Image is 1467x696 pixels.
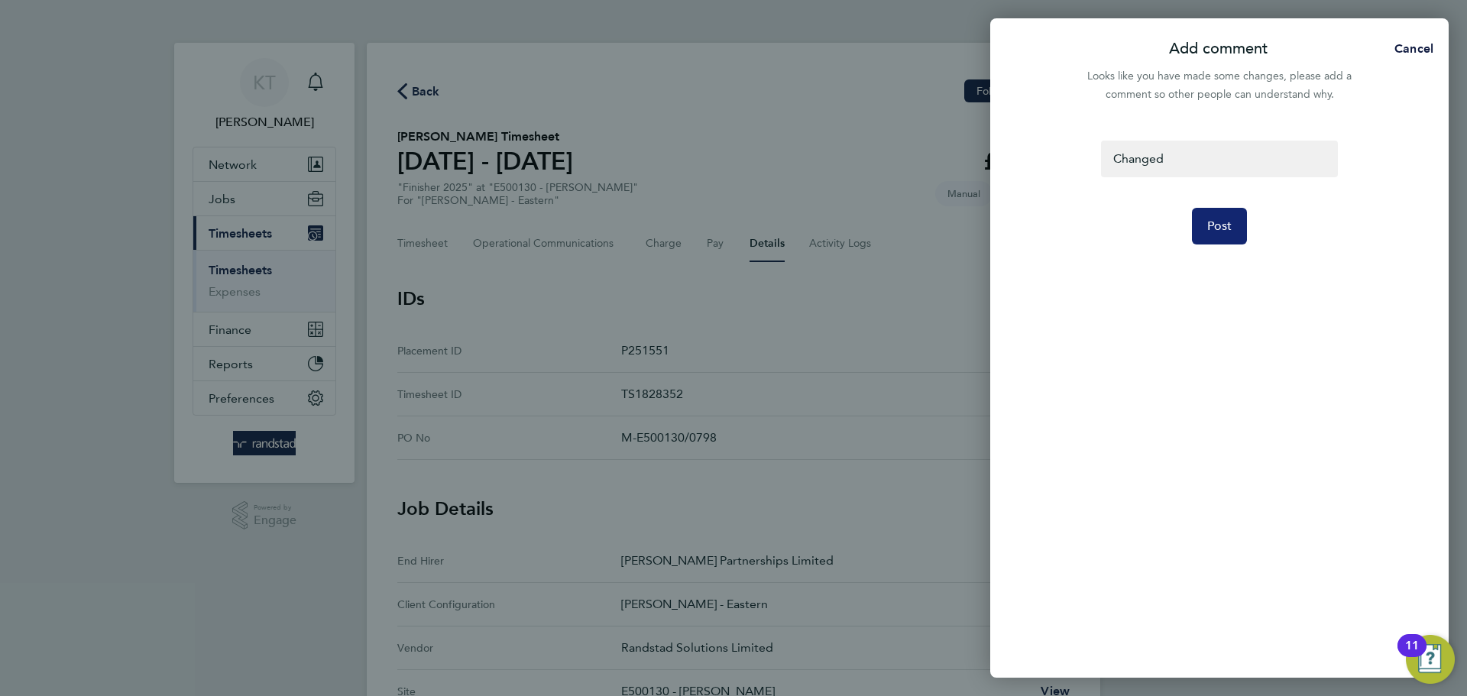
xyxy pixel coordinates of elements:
button: Cancel [1370,34,1449,64]
div: Looks like you have made some changes, please add a comment so other people can understand why. [1079,67,1360,104]
p: Add comment [1169,38,1268,60]
button: Open Resource Center, 11 new notifications [1406,635,1455,684]
div: 11 [1405,646,1419,665]
div: Changed [1101,141,1337,177]
span: Post [1207,219,1232,234]
span: Cancel [1390,41,1433,56]
button: Post [1192,208,1248,244]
